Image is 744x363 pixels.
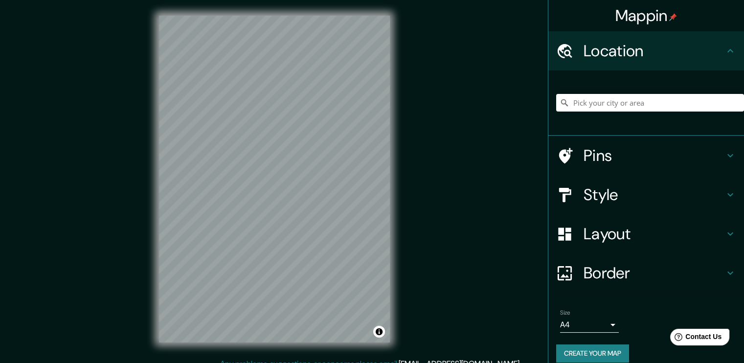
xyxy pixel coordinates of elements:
h4: Pins [584,146,724,165]
h4: Style [584,185,724,204]
canvas: Map [159,16,390,342]
label: Size [560,309,570,317]
iframe: Help widget launcher [657,325,733,352]
button: Create your map [556,344,629,363]
div: Location [548,31,744,70]
input: Pick your city or area [556,94,744,112]
div: Style [548,175,744,214]
h4: Layout [584,224,724,244]
img: pin-icon.png [669,13,677,21]
h4: Location [584,41,724,61]
div: Border [548,253,744,293]
div: Pins [548,136,744,175]
h4: Mappin [615,6,677,25]
div: Layout [548,214,744,253]
button: Toggle attribution [373,326,385,338]
div: A4 [560,317,619,333]
h4: Border [584,263,724,283]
